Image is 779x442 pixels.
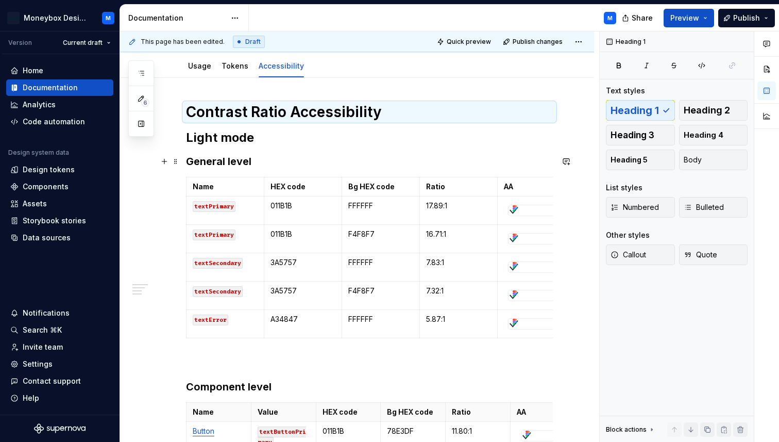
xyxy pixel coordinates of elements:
p: Value [258,407,310,417]
button: Search ⌘K [6,322,113,338]
div: Data sources [23,233,71,243]
span: Quote [684,250,717,260]
a: Home [6,62,113,79]
div: Contact support [23,376,81,386]
button: Quote [679,244,748,265]
div: Design tokens [23,165,75,175]
div: Accessibility [255,55,308,76]
button: Numbered [606,197,675,218]
div: Components [23,182,69,192]
span: Publish [733,13,760,23]
button: Current draft [58,36,115,50]
p: 17.89:1 [426,201,491,211]
img: 32f148c9-5440-4703-ab5e-0ea10e5bed38.png [509,290,519,301]
p: FFFFFF [348,257,413,268]
a: Settings [6,356,113,372]
strong: AA [504,182,513,191]
span: Numbered [611,202,659,212]
div: Text styles [606,86,645,96]
svg: Supernova Logo [34,423,86,434]
span: Draft [245,38,261,46]
h3: General level [186,154,553,169]
img: 32f148c9-5440-4703-ab5e-0ea10e5bed38.png [509,262,519,272]
button: Contact support [6,373,113,389]
strong: Name [193,182,214,191]
h2: Light mode [186,129,553,146]
button: Publish changes [500,35,567,49]
div: Version [8,39,32,47]
button: Callout [606,244,675,265]
a: Accessibility [259,61,304,70]
h1: Contrast Ratio Accessibility [186,103,553,121]
p: 3A5757 [270,286,335,296]
p: AA [517,407,569,417]
p: F4F8F7 [348,229,413,239]
span: Publish changes [513,38,563,46]
div: Usage [184,55,215,76]
p: 7.32:1 [426,286,491,296]
div: Settings [23,359,53,369]
button: Heading 5 [606,150,675,170]
strong: HEX code [270,182,306,191]
code: textSecondary [193,258,243,269]
p: FFFFFF [348,314,413,324]
div: Documentation [23,83,78,93]
div: List styles [606,183,642,193]
span: Bulleted [684,202,724,212]
p: 78E3DF [387,426,439,436]
a: Usage [188,61,211,70]
a: Data sources [6,230,113,246]
button: Quick preview [434,35,496,49]
strong: Ratio [426,182,445,191]
button: Preview [664,9,714,27]
button: Heading 3 [606,125,675,145]
p: 011B1B [323,426,375,436]
code: textPrimary [193,201,235,212]
button: Heading 2 [679,100,748,121]
div: Block actions [606,425,647,434]
div: Design system data [8,149,69,157]
a: Invite team [6,339,113,355]
span: Quick preview [447,38,491,46]
div: Help [23,393,39,403]
span: Heading 3 [611,130,654,140]
p: 011B1B [270,201,335,211]
button: Publish [718,9,775,27]
button: Help [6,390,113,406]
div: Block actions [606,422,656,437]
p: Name [193,407,245,417]
img: 32f148c9-5440-4703-ab5e-0ea10e5bed38.png [509,319,519,329]
h3: Component level [186,380,553,394]
div: Moneybox Design System [24,13,90,23]
p: F4F8F7 [348,286,413,296]
div: M [106,14,111,22]
button: Share [617,9,659,27]
img: 32f148c9-5440-4703-ab5e-0ea10e5bed38.png [521,431,532,441]
img: 32f148c9-5440-4703-ab5e-0ea10e5bed38.png [509,205,519,216]
div: Other styles [606,230,650,240]
strong: Bg HEX code [348,182,395,191]
a: Documentation [6,79,113,96]
div: Search ⌘K [23,325,62,335]
span: Current draft [63,39,103,47]
p: FFFFFF [348,201,413,211]
div: M [607,14,613,22]
div: Assets [23,199,47,209]
p: A34847 [270,314,335,324]
a: Button [193,427,214,435]
strong: Bg HEX code [387,407,433,416]
p: 5.87:1 [426,314,491,324]
div: Invite team [23,342,63,352]
div: Home [23,66,43,76]
a: Code automation [6,113,113,130]
code: textSecondary [193,286,243,297]
div: Documentation [128,13,226,23]
img: c17557e8-ebdc-49e2-ab9e-7487adcf6d53.png [7,12,20,24]
a: Components [6,178,113,195]
span: Heading 2 [684,105,730,116]
a: Analytics [6,96,113,113]
span: This page has been edited. [141,38,225,46]
strong: Ratio [452,407,471,416]
p: 7.83:1 [426,257,491,268]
